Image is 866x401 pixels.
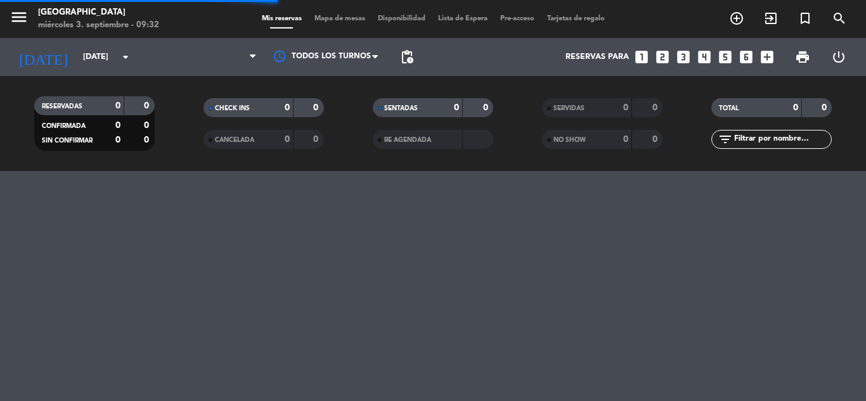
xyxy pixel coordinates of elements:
i: exit_to_app [763,11,779,26]
strong: 0 [454,103,459,112]
i: looks_5 [717,49,734,65]
span: Pre-acceso [494,15,541,22]
i: add_box [759,49,775,65]
strong: 0 [313,135,321,144]
i: turned_in_not [798,11,813,26]
input: Filtrar por nombre... [733,132,831,146]
span: CONFIRMADA [42,123,86,129]
i: menu [10,8,29,27]
strong: 0 [313,103,321,112]
i: looks_3 [675,49,692,65]
i: search [832,11,847,26]
i: filter_list [718,132,733,147]
strong: 0 [793,103,798,112]
strong: 0 [115,101,120,110]
div: LOG OUT [820,38,856,76]
span: RESERVADAS [42,103,82,110]
strong: 0 [144,121,152,130]
i: looks_4 [696,49,713,65]
span: RE AGENDADA [384,137,431,143]
span: CANCELADA [215,137,254,143]
span: Lista de Espera [432,15,494,22]
strong: 0 [144,136,152,144]
span: Disponibilidad [372,15,432,22]
i: power_settings_new [831,49,846,65]
span: SENTADAS [384,105,418,111]
span: SERVIDAS [553,105,585,111]
strong: 0 [822,103,829,112]
strong: 0 [115,121,120,130]
i: arrow_drop_down [118,49,133,65]
span: print [795,49,810,65]
span: CHECK INS [215,105,250,111]
span: Mis reservas [255,15,308,22]
button: menu [10,8,29,31]
i: looks_one [633,49,650,65]
strong: 0 [483,103,491,112]
span: Tarjetas de regalo [541,15,611,22]
span: Mapa de mesas [308,15,372,22]
i: looks_two [654,49,671,65]
span: pending_actions [399,49,415,65]
i: looks_6 [738,49,754,65]
strong: 0 [285,103,290,112]
strong: 0 [285,135,290,144]
i: add_circle_outline [729,11,744,26]
strong: 0 [652,135,660,144]
span: SIN CONFIRMAR [42,137,93,144]
i: [DATE] [10,43,77,71]
strong: 0 [144,101,152,110]
strong: 0 [623,135,628,144]
span: Reservas para [565,53,629,61]
strong: 0 [652,103,660,112]
span: TOTAL [719,105,739,111]
div: [GEOGRAPHIC_DATA] [38,6,159,19]
strong: 0 [623,103,628,112]
strong: 0 [115,136,120,144]
div: miércoles 3. septiembre - 09:32 [38,19,159,32]
span: NO SHOW [553,137,586,143]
